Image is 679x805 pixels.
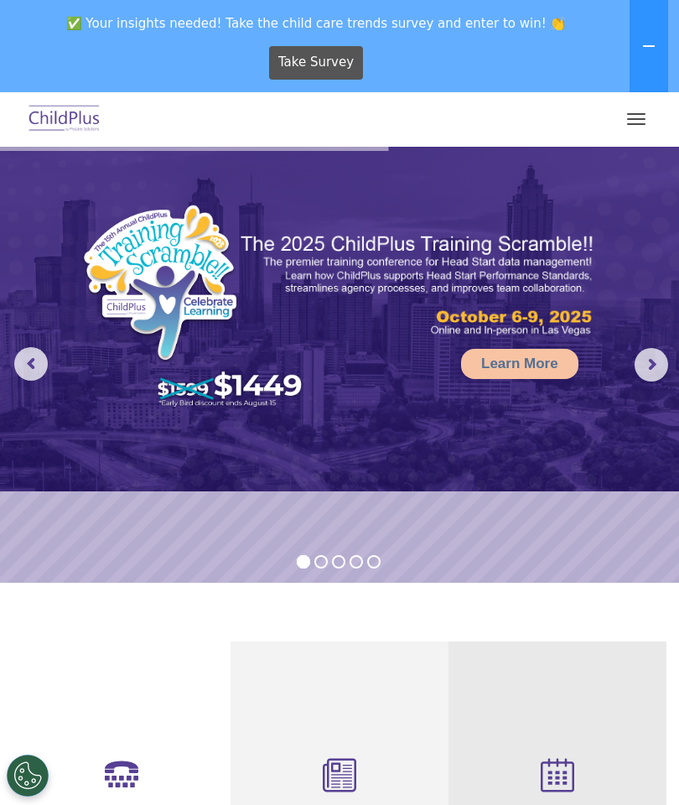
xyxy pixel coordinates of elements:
[25,100,104,139] img: ChildPlus by Procare Solutions
[278,48,354,77] span: Take Survey
[7,755,49,797] button: Cookies Settings
[269,46,364,80] a: Take Survey
[7,7,626,39] span: ✅ Your insights needed! Take the child care trends survey and enter to win! 👏
[461,349,578,379] a: Learn More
